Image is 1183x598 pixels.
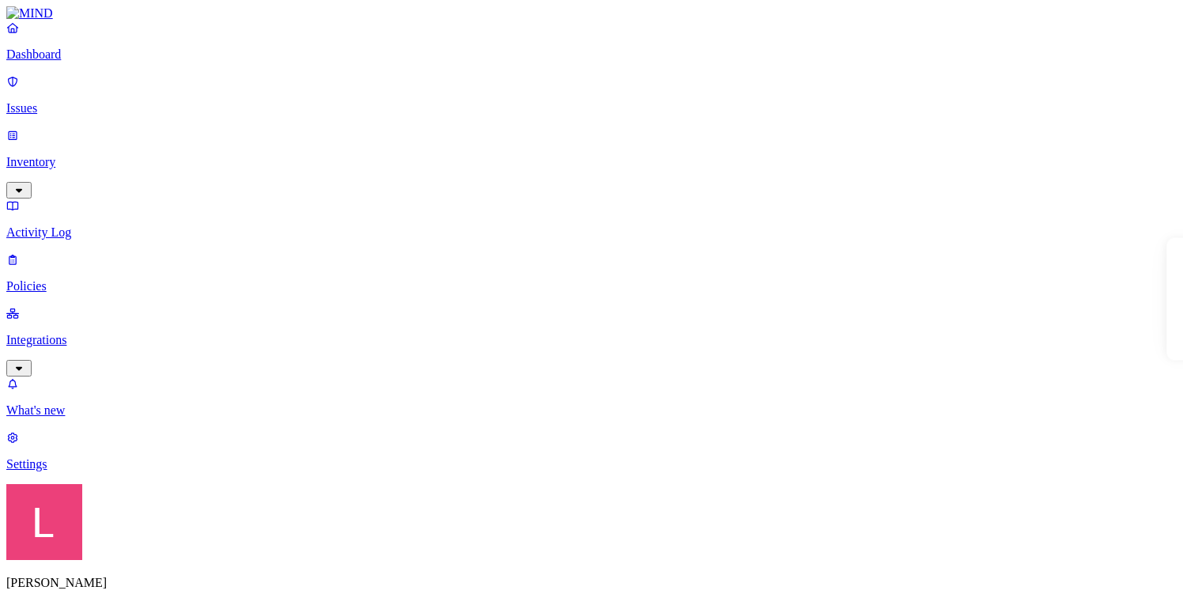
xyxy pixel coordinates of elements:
p: Activity Log [6,225,1177,240]
p: Inventory [6,155,1177,169]
img: MIND [6,6,53,21]
p: Integrations [6,333,1177,347]
p: Policies [6,279,1177,293]
a: What's new [6,377,1177,418]
p: What's new [6,403,1177,418]
a: Settings [6,430,1177,471]
a: Dashboard [6,21,1177,62]
a: Integrations [6,306,1177,374]
p: [PERSON_NAME] [6,576,1177,590]
img: Landen Brown [6,484,82,560]
p: Dashboard [6,47,1177,62]
a: Issues [6,74,1177,115]
a: Policies [6,252,1177,293]
a: MIND [6,6,1177,21]
p: Settings [6,457,1177,471]
a: Inventory [6,128,1177,196]
p: Issues [6,101,1177,115]
a: Activity Log [6,199,1177,240]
